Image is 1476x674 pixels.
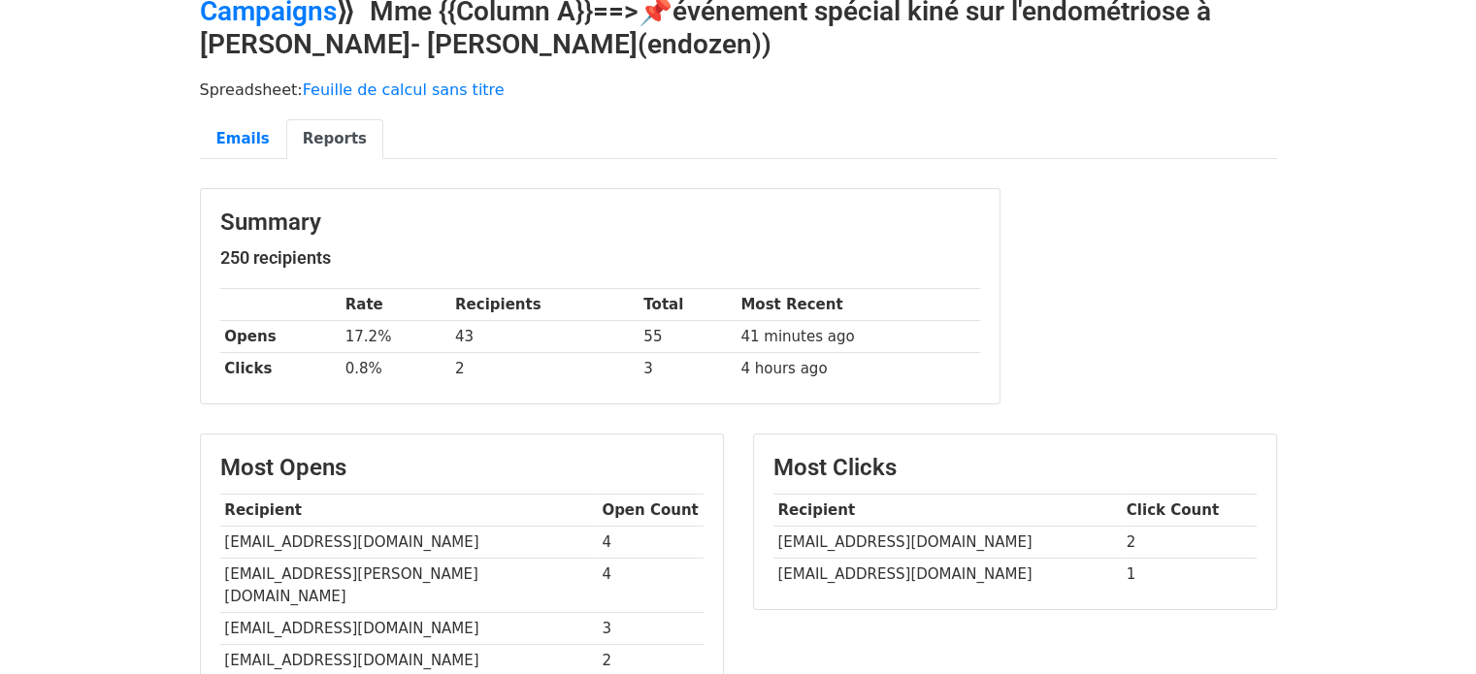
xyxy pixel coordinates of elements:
[639,289,736,321] th: Total
[1122,527,1257,559] td: 2
[1122,495,1257,527] th: Click Count
[773,559,1122,591] td: [EMAIL_ADDRESS][DOMAIN_NAME]
[773,527,1122,559] td: [EMAIL_ADDRESS][DOMAIN_NAME]
[450,321,639,353] td: 43
[639,353,736,385] td: 3
[220,559,598,613] td: [EMAIL_ADDRESS][PERSON_NAME][DOMAIN_NAME]
[200,80,1277,100] p: Spreadsheet:
[773,454,1257,482] h3: Most Clicks
[737,321,980,353] td: 41 minutes ago
[220,353,341,385] th: Clicks
[220,527,598,559] td: [EMAIL_ADDRESS][DOMAIN_NAME]
[220,247,980,269] h5: 250 recipients
[737,353,980,385] td: 4 hours ago
[1122,559,1257,591] td: 1
[1379,581,1476,674] div: Widget de chat
[450,289,639,321] th: Recipients
[639,321,736,353] td: 55
[200,119,286,159] a: Emails
[220,495,598,527] th: Recipient
[220,612,598,644] td: [EMAIL_ADDRESS][DOMAIN_NAME]
[341,353,450,385] td: 0.8%
[598,527,704,559] td: 4
[220,209,980,237] h3: Summary
[773,495,1122,527] th: Recipient
[737,289,980,321] th: Most Recent
[220,321,341,353] th: Opens
[303,80,505,99] a: Feuille de calcul sans titre
[1379,581,1476,674] iframe: Chat Widget
[341,321,450,353] td: 17.2%
[220,454,704,482] h3: Most Opens
[286,119,383,159] a: Reports
[450,353,639,385] td: 2
[598,559,704,613] td: 4
[341,289,450,321] th: Rate
[598,495,704,527] th: Open Count
[598,612,704,644] td: 3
